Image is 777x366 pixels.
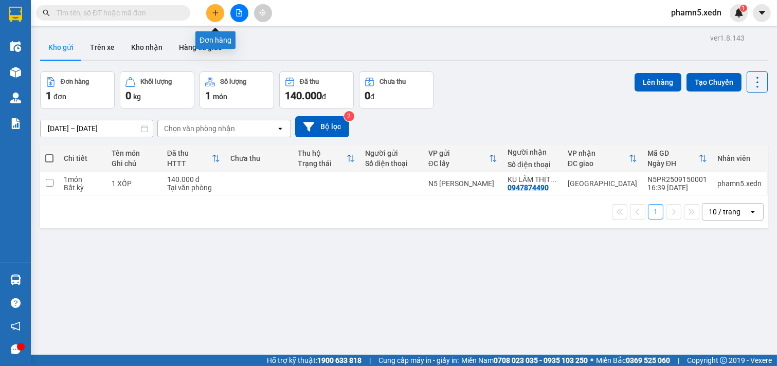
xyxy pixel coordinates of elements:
[254,4,272,22] button: aim
[40,71,115,108] button: Đơn hàng1đơn
[757,8,767,17] span: caret-down
[734,8,744,17] img: icon-new-feature
[236,9,243,16] span: file-add
[663,6,730,19] span: phamn5.xedn
[344,111,354,121] sup: 2
[369,355,371,366] span: |
[133,93,141,101] span: kg
[359,71,433,108] button: Chưa thu0đ
[508,148,557,156] div: Người nhận
[370,93,374,101] span: đ
[40,35,82,60] button: Kho gửi
[164,123,235,134] div: Chọn văn phòng nhận
[171,35,230,60] button: Hàng đã giao
[678,355,679,366] span: |
[742,5,745,12] span: 1
[86,49,141,62] li: (c) 2017
[550,175,556,184] span: ...
[167,149,212,157] div: Đã thu
[123,35,171,60] button: Kho nhận
[300,78,319,85] div: Đã thu
[749,208,757,216] svg: open
[423,145,502,172] th: Toggle SortBy
[46,89,51,102] span: 1
[596,355,670,366] span: Miền Bắc
[10,274,21,285] img: warehouse-icon
[64,175,101,184] div: 1 món
[57,7,178,19] input: Tìm tên, số ĐT hoặc mã đơn
[63,15,102,63] b: Gửi khách hàng
[285,89,322,102] span: 140.000
[13,66,45,115] b: Xe Đăng Nhân
[112,159,156,168] div: Ghi chú
[642,145,712,172] th: Toggle SortBy
[43,9,50,16] span: search
[53,93,66,101] span: đơn
[428,159,489,168] div: ĐC lấy
[709,207,740,217] div: 10 / trang
[11,344,21,354] span: message
[276,124,284,133] svg: open
[508,160,557,169] div: Số điện thoại
[717,179,762,188] div: phamn5.xedn
[220,78,246,85] div: Số lượng
[322,93,326,101] span: đ
[112,179,156,188] div: 1 XỐP
[720,357,727,364] span: copyright
[428,179,497,188] div: N5 [PERSON_NAME]
[230,154,287,162] div: Chưa thu
[298,149,347,157] div: Thu hộ
[82,35,123,60] button: Trên xe
[64,154,101,162] div: Chi tiết
[125,89,131,102] span: 0
[568,159,629,168] div: ĐC giao
[317,356,362,364] strong: 1900 633 818
[753,4,771,22] button: caret-down
[167,159,212,168] div: HTTT
[230,4,248,22] button: file-add
[647,159,699,168] div: Ngày ĐH
[61,78,89,85] div: Đơn hàng
[647,184,707,192] div: 16:39 [DATE]
[590,358,593,362] span: ⚪️
[11,321,21,331] span: notification
[428,149,489,157] div: VP gửi
[167,184,220,192] div: Tại văn phòng
[112,149,156,157] div: Tên món
[11,298,21,308] span: question-circle
[508,175,557,184] div: KU LÂM THỊT DÊ
[200,71,274,108] button: Số lượng1món
[293,145,360,172] th: Toggle SortBy
[295,116,349,137] button: Bộ lọc
[508,184,549,192] div: 0947874490
[86,39,141,47] b: [DOMAIN_NAME]
[205,89,211,102] span: 1
[740,5,747,12] sup: 1
[10,118,21,129] img: solution-icon
[380,78,406,85] div: Chưa thu
[710,32,745,44] div: ver 1.8.143
[717,154,762,162] div: Nhân viên
[626,356,670,364] strong: 0369 525 060
[10,41,21,52] img: warehouse-icon
[213,93,227,101] span: món
[162,145,225,172] th: Toggle SortBy
[365,159,418,168] div: Số điện thoại
[279,71,354,108] button: Đã thu140.000đ
[461,355,588,366] span: Miền Nam
[112,13,136,38] img: logo.jpg
[686,73,742,91] button: Tạo Chuyến
[568,179,637,188] div: [GEOGRAPHIC_DATA]
[647,149,699,157] div: Mã GD
[259,9,266,16] span: aim
[10,67,21,78] img: warehouse-icon
[365,89,370,102] span: 0
[563,145,642,172] th: Toggle SortBy
[120,71,194,108] button: Khối lượng0kg
[9,7,22,22] img: logo-vxr
[568,149,629,157] div: VP nhận
[212,9,219,16] span: plus
[635,73,681,91] button: Lên hàng
[206,4,224,22] button: plus
[10,93,21,103] img: warehouse-icon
